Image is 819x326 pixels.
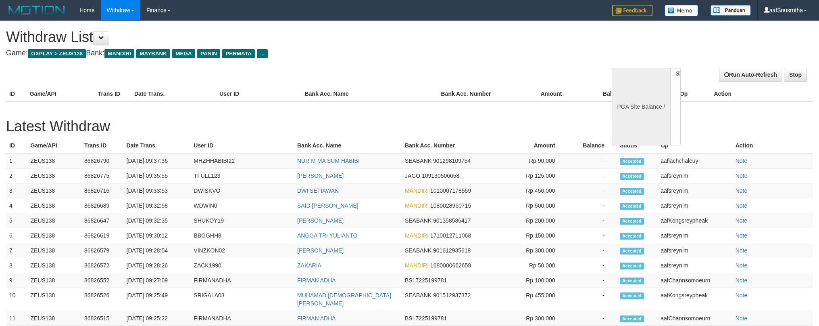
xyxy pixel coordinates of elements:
[81,311,123,326] td: 86826515
[657,213,732,228] td: aafKongsreypheak
[6,183,27,198] td: 3
[505,228,567,243] td: Rp 150,000
[297,217,344,224] a: [PERSON_NAME]
[736,172,748,179] a: Note
[27,213,81,228] td: ZEUS138
[405,262,429,269] span: MANDIRI
[190,198,294,213] td: WDWIN0
[505,183,567,198] td: Rp 450,000
[136,49,170,58] span: MAYBANK
[505,168,567,183] td: Rp 125,000
[297,172,344,179] a: [PERSON_NAME]
[216,86,301,101] th: User ID
[6,168,27,183] td: 2
[505,213,567,228] td: Rp 200,000
[433,292,471,299] span: 901512937372
[567,198,617,213] td: -
[617,138,657,153] th: Status
[567,288,617,311] td: -
[405,277,414,284] span: BSI
[123,168,191,183] td: [DATE] 09:35:55
[506,86,574,101] th: Amount
[81,153,123,168] td: 86826790
[190,183,294,198] td: DWISKVO
[6,118,813,135] h1: Latest Withdraw
[657,311,732,326] td: aafChannsomoeurn
[657,243,732,258] td: aafsreynim
[27,183,81,198] td: ZEUS138
[6,153,27,168] td: 1
[297,262,321,269] a: ZAKARIA
[123,288,191,311] td: [DATE] 09:25:49
[784,68,807,82] a: Stop
[422,172,459,179] span: 109130506658
[190,288,294,311] td: SRIGALA03
[736,292,748,299] a: Note
[567,213,617,228] td: -
[190,153,294,168] td: MHZHHABIBI22
[6,311,27,326] td: 11
[81,258,123,273] td: 86826572
[567,153,617,168] td: -
[505,138,567,153] th: Amount
[27,273,81,288] td: ZEUS138
[6,243,27,258] td: 7
[27,138,81,153] th: Game/API
[190,273,294,288] td: FIRMANADHA
[6,138,27,153] th: ID
[27,228,81,243] td: ZEUS138
[657,183,732,198] td: aafsreynim
[123,213,191,228] td: [DATE] 09:32:35
[405,172,420,179] span: JAGO
[620,203,644,210] span: Accepted
[405,247,431,254] span: SEABANK
[657,228,732,243] td: aafsreynim
[6,4,67,16] img: MOTION_logo.png
[297,277,336,284] a: FIRMAN ADHA
[567,243,617,258] td: -
[732,138,813,153] th: Action
[123,311,191,326] td: [DATE] 09:25:22
[6,198,27,213] td: 4
[405,202,429,209] span: MANDIRI
[297,292,391,307] a: MUHAMAD [DEMOGRAPHIC_DATA][PERSON_NAME]
[81,243,123,258] td: 86826579
[123,153,191,168] td: [DATE] 09:37:36
[131,86,216,101] th: Date Trans.
[95,86,131,101] th: Trans ID
[297,187,339,194] a: DWI SETIAWAN
[567,311,617,326] td: -
[297,315,336,322] a: FIRMAN ADHA
[620,315,644,322] span: Accepted
[574,86,637,101] th: Balance
[505,243,567,258] td: Rp 300,000
[505,153,567,168] td: Rp 90,000
[81,228,123,243] td: 86826619
[711,86,813,101] th: Action
[123,183,191,198] td: [DATE] 09:33:53
[81,213,123,228] td: 86826647
[736,247,748,254] a: Note
[657,288,732,311] td: aafKongsreypheak
[567,168,617,183] td: -
[257,49,268,58] span: ...
[297,202,358,209] a: SAID [PERSON_NAME]
[6,86,27,101] th: ID
[657,258,732,273] td: aafsreynim
[430,262,471,269] span: 1680000662658
[620,158,644,165] span: Accepted
[123,243,191,258] td: [DATE] 09:28:54
[27,258,81,273] td: ZEUS138
[657,273,732,288] td: aafChannsomoeurn
[190,228,294,243] td: BBGGHH8
[27,311,81,326] td: ZEUS138
[736,217,748,224] a: Note
[430,232,471,239] span: 1710012711068
[294,138,402,153] th: Bank Acc. Name
[438,86,506,101] th: Bank Acc. Number
[301,86,438,101] th: Bank Acc. Name
[505,311,567,326] td: Rp 300,000
[657,198,732,213] td: aafsreynim
[190,168,294,183] td: TFULL123
[620,248,644,254] span: Accepted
